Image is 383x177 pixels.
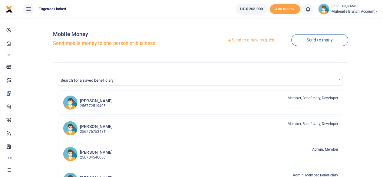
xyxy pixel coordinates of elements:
p: 256776753481 [80,129,113,135]
a: JK [PERSON_NAME] 256776753481 Member, Beneficiary, Developer [58,116,343,140]
p: 256704546030 [80,155,113,160]
a: logo-small logo-large logo-large [5,7,13,11]
span: Search for a saved beneficiary [58,75,342,85]
a: profile-user [PERSON_NAME] Mubende Branch Account [318,4,378,15]
h5: Send mobile money to one person or business [53,41,198,47]
li: Wallet ballance [233,4,270,15]
h4: Mobile Money [53,31,198,38]
a: UGX 203,900 [236,4,267,15]
a: Add money [270,6,300,11]
span: Admin, Member [312,147,338,152]
span: Search for a saved beneficiary [58,75,343,86]
span: UGX 203,900 [240,6,263,12]
p: 256772519405 [80,103,113,109]
img: LN [63,147,78,161]
li: Toup your wallet [270,4,300,14]
h6: [PERSON_NAME] [80,98,113,103]
li: M [5,50,13,60]
small: [PERSON_NAME] [332,4,378,9]
a: Send to a new recipient [212,35,291,46]
h6: [PERSON_NAME] [80,124,113,129]
img: JK [63,121,78,136]
li: Ac [5,153,13,163]
h6: [PERSON_NAME] [80,150,113,155]
span: Member, Beneficiary, Developer [288,95,338,101]
span: Add money [270,4,300,14]
span: Tugende Limited [36,6,69,12]
img: JN [63,95,78,110]
img: logo-small [5,6,13,13]
span: Mubende Branch Account [332,9,378,14]
a: Send to many [291,34,348,46]
a: LN [PERSON_NAME] 256704546030 Admin, Member [58,142,343,166]
span: Search for a saved beneficiary [61,78,114,83]
img: profile-user [318,4,329,15]
a: JN [PERSON_NAME] 256772519405 Member, Beneficiary, Developer [58,90,343,115]
span: Member, Beneficiary, Developer [288,121,338,126]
